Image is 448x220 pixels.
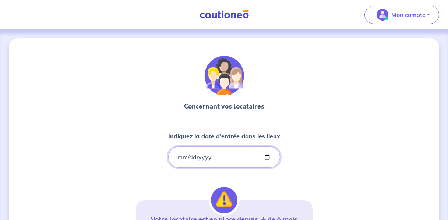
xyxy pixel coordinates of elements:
button: illu_account_valid_menu.svgMon compte [364,6,439,24]
p: Concernant vos locataires [184,102,264,111]
input: lease-signed-date-placeholder [168,146,280,168]
p: Mon compte [391,10,426,19]
img: illu_tenants.svg [204,56,244,96]
img: Cautioneo [197,10,252,19]
img: illu_account_valid_menu.svg [377,9,388,21]
img: illu_alert.svg [211,187,237,213]
strong: Indiquez la date d'entrée dans les lieux [168,132,280,140]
